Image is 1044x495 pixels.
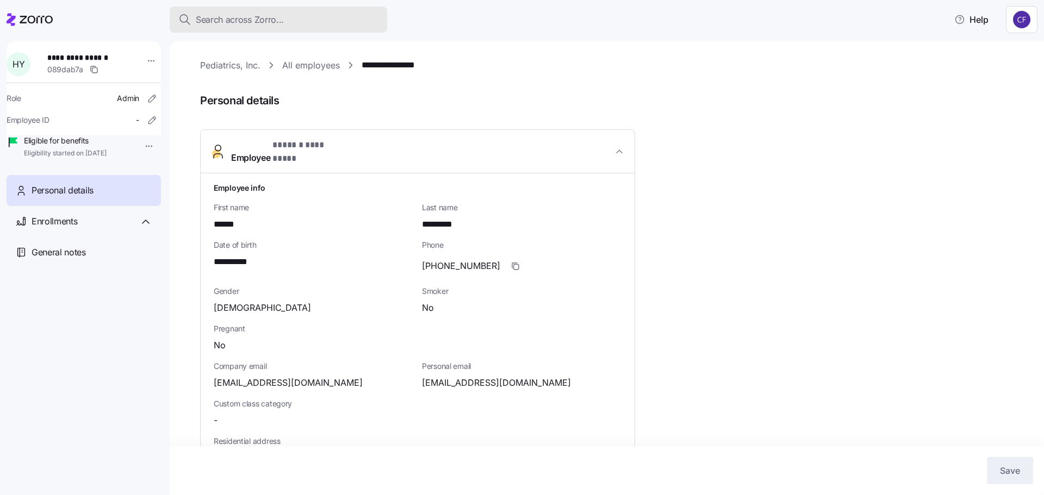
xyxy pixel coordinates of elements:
span: Date of birth [214,240,413,250]
span: First name [214,202,413,213]
span: Eligible for benefits [24,135,107,146]
span: Residential address [214,436,622,447]
span: General notes [32,246,86,259]
img: 7d4a9558da78dc7654dde66b79f71a2e [1013,11,1030,28]
span: [EMAIL_ADDRESS][DOMAIN_NAME] [214,376,363,390]
span: Role [7,93,21,104]
span: Personal email [422,361,622,372]
span: Personal details [200,92,1029,110]
span: Search across Zorro... [196,13,284,27]
span: Enrollments [32,215,77,228]
a: All employees [282,59,340,72]
span: Eligibility started on [DATE] [24,149,107,158]
span: Smoker [422,286,622,297]
span: Personal details [32,184,94,197]
span: Employee ID [7,115,49,126]
span: [EMAIL_ADDRESS][DOMAIN_NAME] [422,376,571,390]
span: Help [954,13,989,26]
span: Pregnant [214,323,622,334]
span: H Y [13,60,24,68]
button: Help [946,9,997,30]
span: Company email [214,361,413,372]
a: Pediatrics, Inc. [200,59,260,72]
span: [DEMOGRAPHIC_DATA] [214,301,311,315]
span: Employee [231,139,344,165]
span: Save [1000,464,1020,477]
span: Admin [117,93,139,104]
span: [PHONE_NUMBER] [422,259,500,273]
span: Phone [422,240,622,250]
span: No [422,301,434,315]
span: 089dab7a [47,64,83,75]
span: Gender [214,286,413,297]
h1: Employee info [214,182,622,193]
span: Custom class category [214,398,413,409]
span: - [214,413,217,427]
span: Last name [422,202,622,213]
span: - [136,115,139,126]
span: No [214,339,226,352]
button: Search across Zorro... [170,7,387,33]
button: Save [987,457,1033,484]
